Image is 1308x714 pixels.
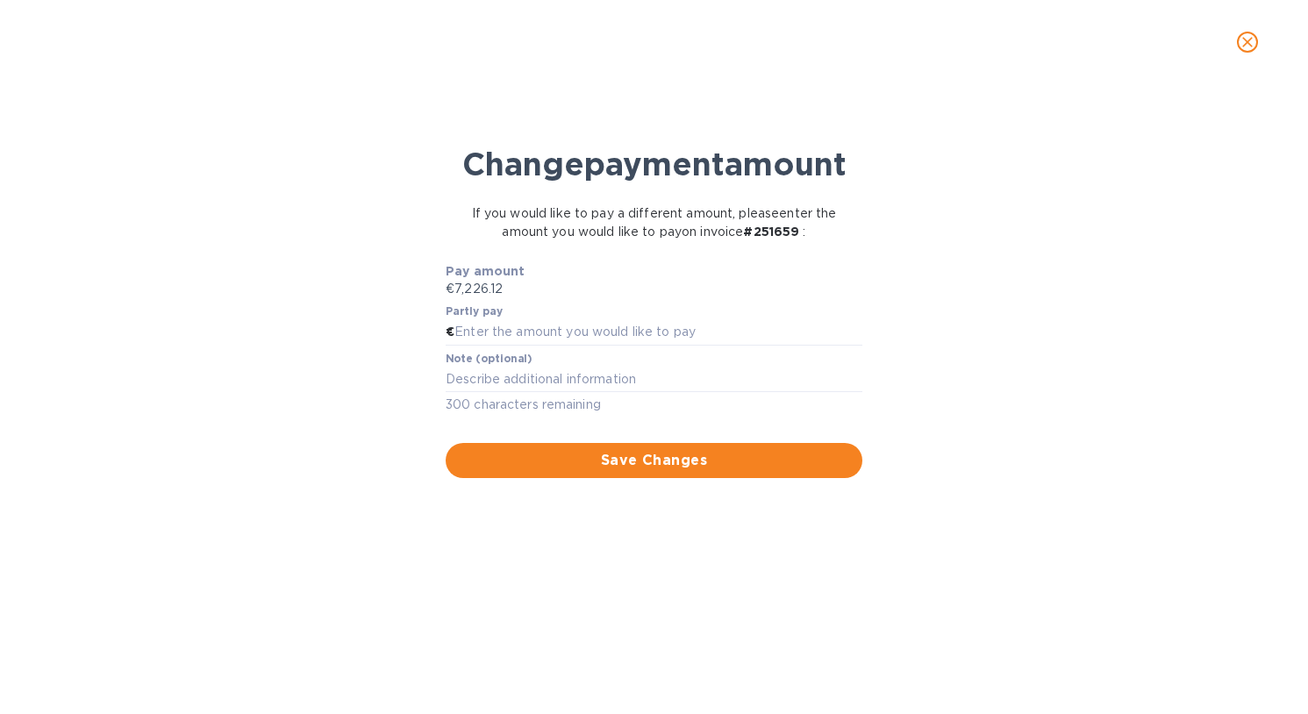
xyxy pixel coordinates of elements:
b: Change payment amount [462,145,847,183]
b: # 251659 [743,225,799,239]
label: Note (optional) [446,353,532,364]
button: close [1226,21,1269,63]
input: Enter the amount you would like to pay [454,319,862,346]
span: Save Changes [460,450,848,471]
label: Partly pay [446,306,504,317]
p: 300 characters remaining [446,395,862,415]
div: € [446,319,454,346]
b: Pay amount [446,264,525,278]
p: €7,226.12 [446,280,862,298]
button: Save Changes [446,443,862,478]
p: If you would like to pay a different amount, please enter the amount you would like to pay on inv... [454,204,854,241]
